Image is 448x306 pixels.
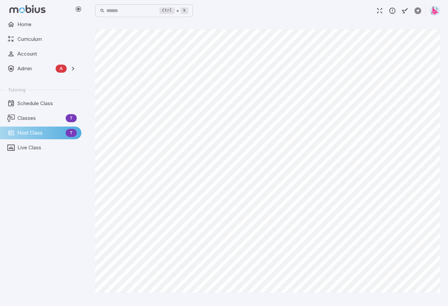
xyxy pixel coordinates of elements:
span: T [66,115,77,122]
span: Host Class [17,129,63,137]
div: + [159,7,188,15]
span: Home [17,21,77,28]
span: T [66,130,77,136]
button: Fullscreen Game [373,4,386,17]
kbd: Ctrl [159,7,175,14]
img: right-triangle.svg [430,6,440,16]
span: Account [17,50,77,58]
span: Schedule Class [17,100,77,107]
button: Report an Issue [386,4,399,17]
span: Live Class [17,144,77,151]
button: Create Activity [411,4,424,17]
span: A [56,65,67,72]
span: Tutoring [8,87,25,93]
span: Admin [17,65,53,72]
span: Curriculum [17,35,77,43]
kbd: k [181,7,188,14]
span: Classes [17,114,63,122]
button: Start Drawing on Questions [399,4,411,17]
